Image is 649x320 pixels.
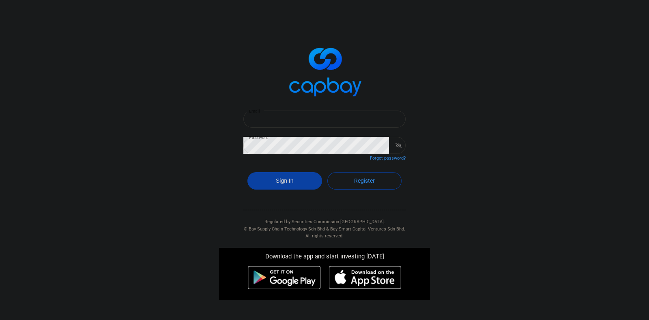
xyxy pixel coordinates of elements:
[327,172,402,190] a: Register
[248,266,321,289] img: android
[330,226,405,232] span: Bay Smart Capital Ventures Sdn Bhd.
[249,134,269,141] label: Password
[213,248,436,262] div: Download the app and start investing [DATE]
[247,172,322,190] button: Sign In
[244,226,325,232] span: © Bay Supply Chain Technology Sdn Bhd
[329,266,401,289] img: ios
[354,177,375,184] span: Register
[249,108,260,114] label: Email
[243,210,406,240] div: Regulated by Securities Commission [GEOGRAPHIC_DATA]. & All rights reserved.
[284,41,365,101] img: logo
[370,156,406,161] a: Forgot password?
